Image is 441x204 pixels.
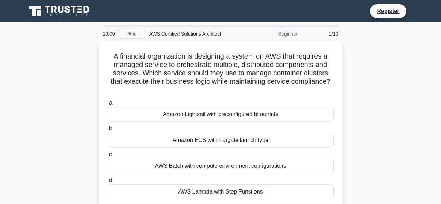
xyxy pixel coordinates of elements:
[109,151,113,157] span: c.
[241,27,302,41] div: Beginner
[108,159,334,173] div: AWS Batch with compute environment configurations
[107,52,334,95] h5: A financial organization is designing a system on AWS that requires a managed service to orchestr...
[119,30,145,38] a: Stop
[109,177,114,183] span: d.
[108,133,334,148] div: Amazon ECS with Fargate launch type
[99,27,119,41] div: 10:00
[373,7,403,15] a: Register
[108,184,334,199] div: AWS Lambda with Step Functions
[109,100,114,106] span: a.
[302,27,343,41] div: 1/10
[145,27,241,41] div: AWS Certified Solutions Architect
[108,107,334,122] div: Amazon Lightsail with preconfigured blueprints
[109,126,114,131] span: b.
